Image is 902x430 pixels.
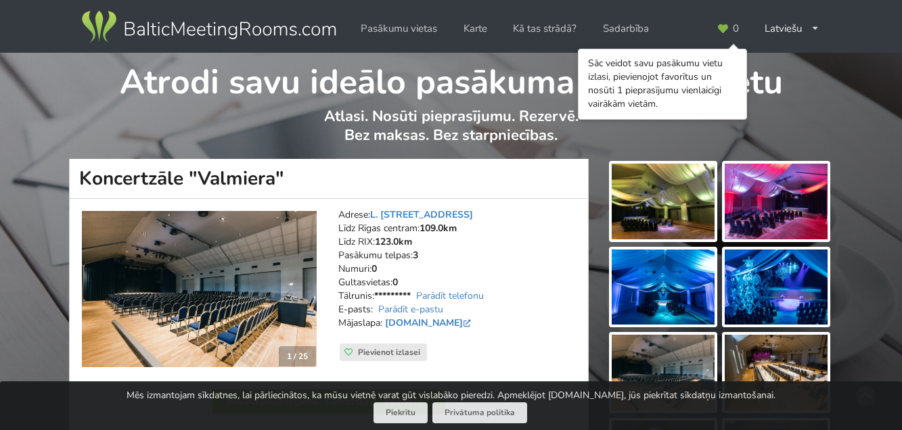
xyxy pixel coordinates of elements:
a: Parādīt telefonu [416,289,484,302]
strong: 3 [413,249,418,262]
a: Kā tas strādā? [503,16,586,42]
strong: 0 [392,276,398,289]
h1: Atrodi savu ideālo pasākuma norises vietu [70,53,832,104]
a: Pasākumu vietas [351,16,447,42]
a: Parādīt e-pastu [378,303,443,316]
strong: 0 [371,262,377,275]
a: Karte [454,16,497,42]
span: Pievienot izlasei [358,347,420,358]
img: Koncertzāle "Valmiera" | Valmiera | Pasākumu vieta - galerijas bilde [725,335,828,410]
h1: Koncertzāle "Valmiera" [69,159,589,199]
strong: 109.0km [420,222,457,235]
img: Koncertzāle "Valmiera" | Valmiera | Pasākumu vieta - galerijas bilde [612,335,715,410]
strong: 123.0km [375,235,412,248]
div: 1 / 25 [279,346,316,366]
p: Atlasi. Nosūti pieprasījumu. Rezervē. Bez maksas. Bez starpniecības. [70,107,832,159]
button: Piekrītu [374,402,428,423]
img: Koncertzāle "Valmiera" | Valmiera | Pasākumu vieta - galerijas bilde [612,249,715,325]
img: Koncertzāle "Valmiera" | Valmiera | Pasākumu vieta - galerijas bilde [612,164,715,239]
a: [DOMAIN_NAME] [385,316,474,329]
span: 0 [733,24,739,34]
img: Koncertzāle "Valmiera" | Valmiera | Pasākumu vieta - galerijas bilde [725,249,828,325]
a: Konferenču centrs | Valmiera | Koncertzāle "Valmiera" 1 / 25 [82,211,317,368]
img: Baltic Meeting Rooms [79,8,338,46]
a: Privātuma politika [432,402,527,423]
a: L. [STREET_ADDRESS] [370,208,473,221]
div: Sāc veidot savu pasākumu vietu izlasi, pievienojot favorītus un nosūti 1 pieprasījumu vienlaicīgi... [588,57,737,111]
a: Sadarbība [593,16,658,42]
img: Koncertzāle "Valmiera" | Valmiera | Pasākumu vieta - galerijas bilde [725,164,828,239]
div: Latviešu [755,16,829,42]
address: Adrese: Līdz Rīgas centram: Līdz RIX: Pasākumu telpas: Numuri: Gultasvietas: Tālrunis: E-pasts: M... [338,208,579,343]
img: Konferenču centrs | Valmiera | Koncertzāle "Valmiera" [82,211,317,368]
